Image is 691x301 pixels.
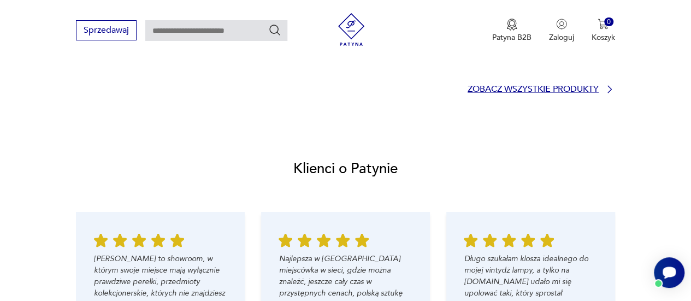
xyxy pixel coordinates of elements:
[556,19,567,29] img: Ikonka użytkownika
[298,233,312,247] img: Ikona gwiazdy
[468,84,615,95] a: Zobacz wszystkie produkty
[76,27,137,35] a: Sprzedawaj
[317,233,331,247] img: Ikona gwiazdy
[492,19,531,43] button: Patyna B2B
[483,233,497,247] img: Ikona gwiazdy
[170,233,184,247] img: Ikona gwiazdy
[549,32,574,43] p: Zaloguj
[502,233,516,247] img: Ikona gwiazdy
[492,19,531,43] a: Ikona medaluPatyna B2B
[356,233,369,247] img: Ikona gwiazdy
[592,19,615,43] button: 0Koszyk
[521,233,535,247] img: Ikona gwiazdy
[492,32,531,43] p: Patyna B2B
[506,19,517,31] img: Ikona medalu
[549,19,574,43] button: Zaloguj
[279,233,293,247] img: Ikona gwiazdy
[604,17,613,27] div: 0
[540,233,554,247] img: Ikona gwiazdy
[76,20,137,40] button: Sprzedawaj
[335,13,368,46] img: Patyna - sklep z meblami i dekoracjami vintage
[468,85,599,92] p: Zobacz wszystkie produkty
[293,159,398,178] h2: Klienci o Patynie
[94,233,108,247] img: Ikona gwiazdy
[654,257,684,288] iframe: Smartsupp widget button
[151,233,165,247] img: Ikona gwiazdy
[598,19,609,29] img: Ikona koszyka
[113,233,127,247] img: Ikona gwiazdy
[132,233,146,247] img: Ikona gwiazdy
[268,23,281,37] button: Szukaj
[336,233,350,247] img: Ikona gwiazdy
[592,32,615,43] p: Koszyk
[464,233,477,247] img: Ikona gwiazdy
